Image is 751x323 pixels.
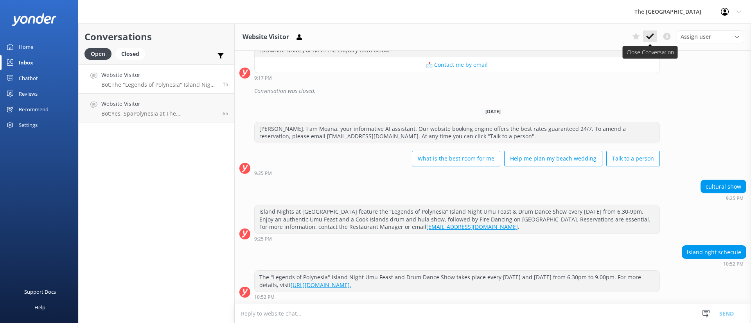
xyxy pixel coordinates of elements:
span: Sep 22 2025 10:52pm (UTC -10:00) Pacific/Honolulu [223,81,228,87]
strong: 10:52 PM [723,262,744,266]
h4: Website Visitor [101,100,217,108]
strong: 9:25 PM [254,171,272,176]
div: Sep 22 2025 09:25pm (UTC -10:00) Pacific/Honolulu [254,236,660,241]
p: Bot: The "Legends of Polynesia" Island Night Umu Feast and Drum Dance Show takes place every [DAT... [101,81,217,88]
strong: 10:52 PM [254,295,275,300]
img: yonder-white-logo.png [12,13,57,26]
div: Recommend [19,102,49,117]
div: Support Docs [24,284,56,300]
h4: Website Visitor [101,71,217,79]
div: Island Nights at [GEOGRAPHIC_DATA] feature the “Legends of Polynesia” Island Night Umu Feast & Dr... [255,205,659,234]
a: [EMAIL_ADDRESS][DOMAIN_NAME] [426,223,518,230]
div: Open [84,48,111,60]
div: Chatbot [19,70,38,86]
div: [PERSON_NAME], I am Moana, your informative AI assistant. Our website booking engine offers the b... [255,122,659,143]
div: Sep 22 2025 10:52pm (UTC -10:00) Pacific/Honolulu [254,294,660,300]
span: Sep 22 2025 05:34pm (UTC -10:00) Pacific/Honolulu [223,110,228,117]
button: Talk to a person [606,151,660,166]
span: Assign user [681,32,711,41]
span: [DATE] [481,108,505,115]
button: Help me plan my beach wedding [504,151,602,166]
strong: 9:17 PM [254,76,272,80]
div: Settings [19,117,38,133]
div: Sep 22 2025 09:25pm (UTC -10:00) Pacific/Honolulu [701,195,746,201]
div: Help [34,300,45,315]
button: 📩 Contact me by email [255,57,659,73]
div: Inbox [19,55,33,70]
a: Closed [115,49,149,58]
strong: 9:25 PM [254,237,272,241]
div: Reviews [19,86,38,102]
div: island nght schecule [682,246,746,259]
div: Sep 22 2025 10:52pm (UTC -10:00) Pacific/Honolulu [682,261,746,266]
div: cultural show [701,180,746,193]
div: The "Legends of Polynesia" Island Night Umu Feast and Drum Dance Show takes place every [DATE] an... [255,271,659,291]
div: Sep 14 2025 09:17pm (UTC -10:00) Pacific/Honolulu [254,75,660,80]
div: Sep 22 2025 09:25pm (UTC -10:00) Pacific/Honolulu [254,170,660,176]
div: Home [19,39,33,55]
a: Open [84,49,115,58]
div: 2025-09-15T09:23:22.448 [239,84,746,98]
button: What is the best room for me [412,151,500,166]
a: Website VisitorBot:Yes, SpaPolynesia at The [GEOGRAPHIC_DATA] offers a full range of spa treatmen... [79,94,234,123]
a: [URL][DOMAIN_NAME]. [291,281,351,289]
div: Conversation was closed. [254,84,746,98]
h3: Website Visitor [243,32,289,42]
h2: Conversations [84,29,228,44]
div: Closed [115,48,145,60]
a: Website VisitorBot:The "Legends of Polynesia" Island Night Umu Feast and Drum Dance Show takes pl... [79,64,234,94]
p: Bot: Yes, SpaPolynesia at The [GEOGRAPHIC_DATA] offers a full range of spa treatments. The spa is... [101,110,217,117]
strong: 9:25 PM [726,196,744,201]
div: Assign User [677,30,743,43]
